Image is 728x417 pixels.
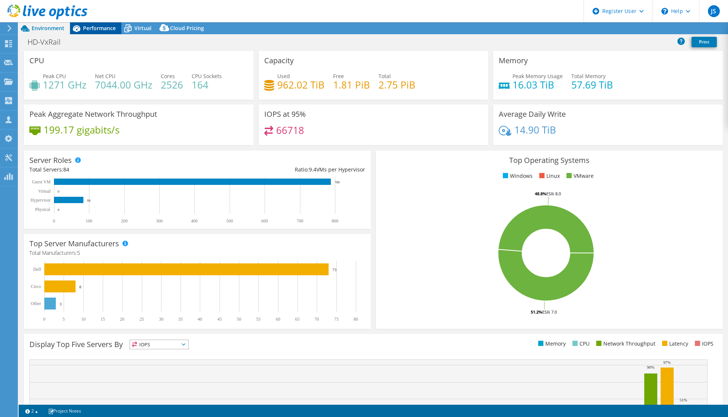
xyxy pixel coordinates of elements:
[29,156,72,164] h3: Server Roles
[332,267,337,272] text: 73
[53,218,55,224] text: 0
[571,73,606,80] span: Total Memory
[379,73,391,80] span: Total
[276,317,280,322] text: 60
[32,179,51,185] text: Guest VM
[156,218,163,224] text: 300
[594,340,655,348] li: Network Throughput
[333,73,344,80] span: Free
[237,317,241,322] text: 50
[217,317,222,322] text: 45
[63,166,69,173] span: 84
[192,73,222,80] span: CPU Sockets
[542,309,557,315] tspan: ESXi 7.0
[32,25,64,32] span: Environment
[58,208,60,212] text: 0
[276,126,304,134] h4: 66718
[531,309,542,315] tspan: 51.2%
[571,340,590,348] li: CPU
[191,218,198,224] text: 400
[121,218,128,224] text: 200
[58,190,60,193] text: 0
[277,81,325,89] h4: 962.02 TiB
[198,317,202,322] text: 40
[87,199,91,202] text: 84
[35,207,50,212] text: Physical
[513,81,563,89] h4: 16.03 TiB
[261,218,268,224] text: 600
[20,406,43,416] a: 2
[95,73,115,80] span: Net CPU
[314,317,319,322] text: 70
[161,73,175,80] span: Cores
[334,317,339,322] text: 75
[295,317,300,322] text: 65
[647,365,654,369] text: 90%
[100,317,105,322] text: 15
[332,218,338,224] text: 800
[333,81,370,89] h4: 1.81 PiB
[63,317,65,322] text: 5
[60,302,62,306] text: 3
[379,81,415,89] h4: 2.75 PiB
[514,126,556,134] h4: 14.90 TiB
[81,317,86,322] text: 10
[83,25,116,32] span: Performance
[159,317,163,322] text: 30
[499,110,566,118] h3: Average Daily Write
[31,198,51,203] text: Hypervisor
[130,340,188,349] span: IOPS
[197,166,365,174] div: Ratio: VMs per Hypervisor
[536,340,566,348] li: Memory
[29,240,119,248] h3: Top Server Manufacturers
[708,5,720,17] span: JS
[29,57,44,65] h3: CPU
[29,249,365,257] h4: Total Manufacturers:
[297,218,303,224] text: 700
[264,110,306,118] h3: IOPS at 95%
[44,126,119,134] h4: 199.17 gigabits/s
[256,317,261,322] text: 55
[663,360,671,365] text: 97%
[501,172,533,180] li: Windows
[29,166,197,174] div: Total Servers:
[537,172,560,180] li: Linux
[43,81,86,89] h4: 1271 GHz
[546,191,561,196] tspan: ESXi 8.0
[178,317,183,322] text: 35
[535,191,546,196] tspan: 48.8%
[335,180,340,184] text: 788
[29,110,157,118] h3: Peak Aggregate Network Throughput
[120,317,124,322] text: 20
[693,340,713,348] li: IOPS
[354,317,358,322] text: 80
[660,340,688,348] li: Latency
[134,25,151,32] span: Virtual
[31,301,41,306] text: Other
[24,38,72,46] h1: HD-VxRail
[513,73,563,80] span: Peak Memory Usage
[140,317,144,322] text: 25
[77,249,80,256] span: 5
[43,406,86,416] a: Project Notes
[192,81,222,89] h4: 164
[277,73,290,80] span: Used
[86,218,92,224] text: 100
[33,267,41,272] text: Dell
[31,284,41,289] text: Cisco
[43,73,66,80] span: Peak CPU
[161,81,183,89] h4: 2526
[680,398,687,402] text: 51%
[381,156,717,164] h3: Top Operating Systems
[79,285,82,289] text: 8
[499,57,528,65] h3: Memory
[661,8,668,15] svg: \n
[571,81,613,89] h4: 57.69 TiB
[226,218,233,224] text: 500
[264,57,294,65] h3: Capacity
[692,37,717,47] a: Print
[95,81,152,89] h4: 7044.00 GHz
[170,25,204,32] span: Cloud Pricing
[565,172,594,180] li: VMware
[43,317,45,322] text: 0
